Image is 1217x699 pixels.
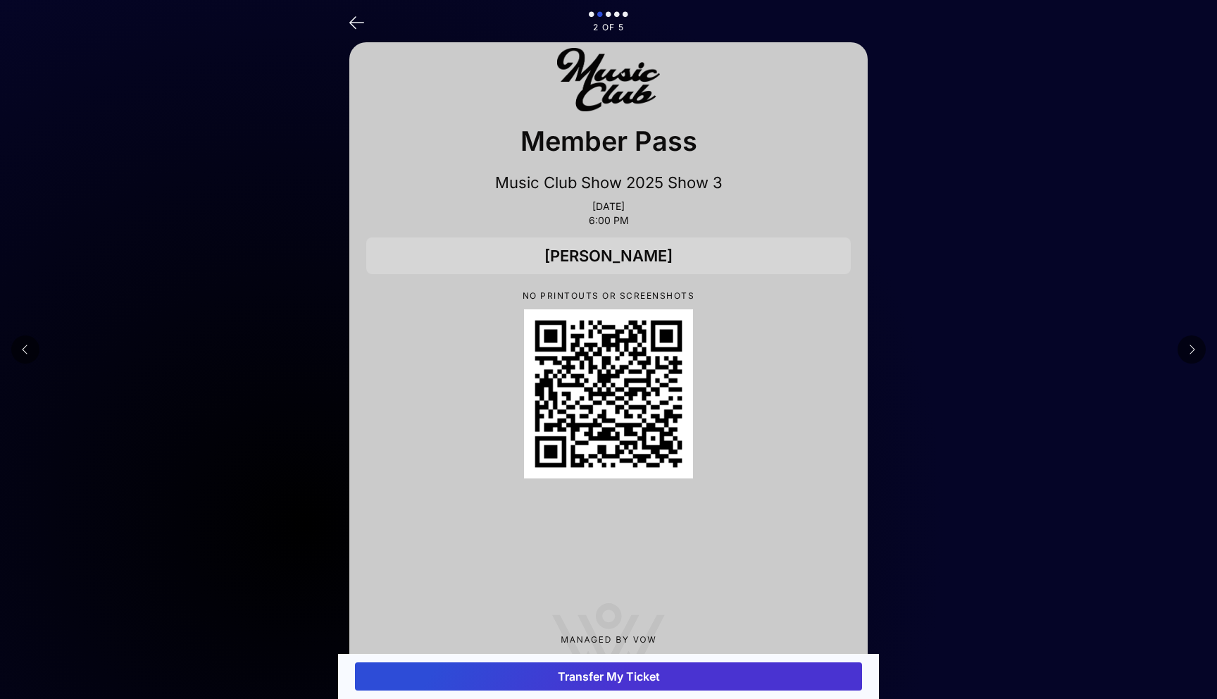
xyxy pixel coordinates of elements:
div: [PERSON_NAME] [366,237,851,274]
p: Music Club Show 2025 Show 3 [366,173,851,192]
button: Transfer My Ticket [355,662,862,691]
p: 2 of 5 [349,23,868,32]
p: [DATE] [366,201,851,212]
div: QR Code [524,309,693,478]
p: Member Pass [366,120,851,161]
p: 6:00 PM [366,215,851,226]
p: NO PRINTOUTS OR SCREENSHOTS [366,291,851,301]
